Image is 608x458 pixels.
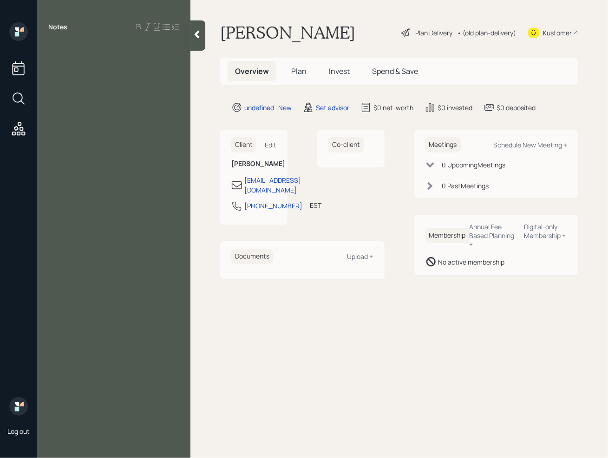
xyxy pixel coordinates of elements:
label: Notes [48,22,67,32]
div: Annual Fee Based Planning + [470,222,517,249]
div: • (old plan-delivery) [457,28,516,38]
div: EST [310,200,321,210]
div: Kustomer [543,28,572,38]
div: undefined · New [244,103,292,113]
div: 0 Upcoming Meeting s [442,160,506,170]
h6: Client [231,137,256,153]
div: Schedule New Meeting + [493,140,567,149]
span: Plan [291,66,307,76]
h6: Membership [425,228,470,243]
div: Set advisor [316,103,349,113]
div: Log out [7,427,30,436]
h1: [PERSON_NAME] [220,22,355,43]
h6: Documents [231,249,273,264]
div: $0 deposited [497,103,536,113]
div: $0 invested [438,103,472,113]
div: Plan Delivery [415,28,452,38]
div: Edit [265,140,276,149]
span: Overview [235,66,269,76]
div: Upload + [347,252,373,261]
h6: [PERSON_NAME] [231,160,276,168]
img: retirable_logo.png [9,397,28,416]
span: Spend & Save [372,66,418,76]
div: $0 net-worth [373,103,413,113]
h6: Meetings [425,137,461,153]
div: [EMAIL_ADDRESS][DOMAIN_NAME] [244,175,301,195]
div: Digital-only Membership + [524,222,567,240]
span: Invest [329,66,350,76]
div: No active membership [438,257,505,267]
h6: Co-client [328,137,364,153]
div: [PHONE_NUMBER] [244,201,302,211]
div: 0 Past Meeting s [442,181,489,191]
